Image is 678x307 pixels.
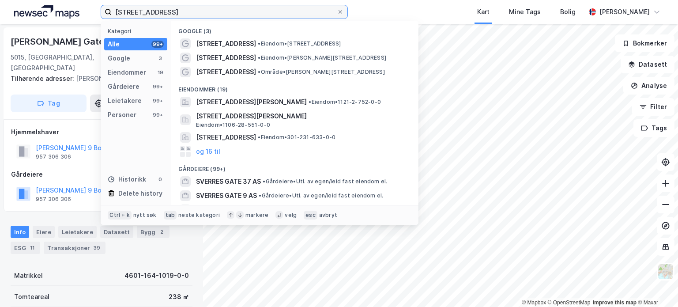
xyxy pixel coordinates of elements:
[522,299,546,306] a: Mapbox
[11,95,87,112] button: Tag
[258,54,260,61] span: •
[258,134,335,141] span: Eiendom • 301-231-633-0-0
[178,212,220,219] div: neste kategori
[319,212,337,219] div: avbryt
[108,39,120,49] div: Alle
[151,83,164,90] div: 99+
[151,97,164,104] div: 99+
[124,270,189,281] div: 4601-164-1019-0-0
[309,99,381,106] span: Eiendom • 1121-2-752-0-0
[151,41,164,48] div: 99+
[263,178,387,185] span: Gårdeiere • Utl. av egen/leid fast eiendom el.
[309,99,311,105] span: •
[634,265,678,307] iframe: Chat Widget
[112,5,337,19] input: Søk på adresse, matrikkel, gårdeiere, leietakere eller personer
[11,127,192,137] div: Hjemmelshaver
[245,212,268,219] div: markere
[108,53,130,64] div: Google
[196,53,256,63] span: [STREET_ADDRESS]
[196,146,220,157] button: og 16 til
[509,7,541,17] div: Mine Tags
[196,132,256,143] span: [STREET_ADDRESS]
[196,97,307,107] span: [STREET_ADDRESS][PERSON_NAME]
[196,121,270,129] span: Eiendom • 1106-28-551-0-0
[118,188,162,199] div: Delete history
[108,95,142,106] div: Leietakere
[259,192,261,199] span: •
[285,212,297,219] div: velg
[157,227,166,236] div: 2
[477,7,490,17] div: Kart
[171,21,418,37] div: Google (3)
[11,34,113,49] div: [PERSON_NAME] Gate 9
[196,190,257,201] span: SVERRES GATE 9 AS
[164,211,177,220] div: tab
[548,299,591,306] a: OpenStreetMap
[14,5,79,19] img: logo.a4113a55bc3d86da70a041830d287a7e.svg
[196,38,256,49] span: [STREET_ADDRESS]
[14,270,43,281] div: Matrikkel
[11,242,40,254] div: ESG
[258,68,260,75] span: •
[36,153,71,160] div: 957 306 306
[137,226,169,238] div: Bygg
[33,226,55,238] div: Eiere
[259,192,383,199] span: Gårdeiere • Utl. av egen/leid fast eiendom el.
[44,242,105,254] div: Transaksjoner
[615,34,674,52] button: Bokmerker
[258,40,260,47] span: •
[92,243,102,252] div: 39
[196,67,256,77] span: [STREET_ADDRESS]
[621,56,674,73] button: Datasett
[157,176,164,183] div: 0
[258,40,341,47] span: Eiendom • [STREET_ADDRESS]
[171,79,418,95] div: Eiendommer (19)
[157,69,164,76] div: 19
[11,73,185,84] div: [PERSON_NAME] Gate 9b
[11,226,29,238] div: Info
[258,68,384,76] span: Område • [PERSON_NAME][STREET_ADDRESS]
[634,265,678,307] div: Kontrollprogram for chat
[633,119,674,137] button: Tags
[36,196,71,203] div: 957 306 306
[304,211,317,220] div: esc
[14,292,49,302] div: Tomteareal
[100,226,133,238] div: Datasett
[560,7,576,17] div: Bolig
[133,212,157,219] div: nytt søk
[157,55,164,62] div: 3
[108,110,136,120] div: Personer
[108,28,167,34] div: Kategori
[28,243,37,252] div: 11
[108,81,139,92] div: Gårdeiere
[108,211,132,220] div: Ctrl + k
[108,67,146,78] div: Eiendommer
[196,176,261,187] span: SVERRES GATE 37 AS
[599,7,650,17] div: [PERSON_NAME]
[196,111,408,121] span: [STREET_ADDRESS][PERSON_NAME]
[151,111,164,118] div: 99+
[11,52,121,73] div: 5015, [GEOGRAPHIC_DATA], [GEOGRAPHIC_DATA]
[258,54,386,61] span: Eiendom • [PERSON_NAME][STREET_ADDRESS]
[171,159,418,174] div: Gårdeiere (99+)
[196,205,271,215] span: ROSENBORG GATE 12 AS
[169,292,189,302] div: 238 ㎡
[593,299,637,306] a: Improve this map
[11,75,76,82] span: Tilhørende adresser:
[258,134,260,140] span: •
[263,178,265,185] span: •
[632,98,674,116] button: Filter
[657,263,674,280] img: Z
[108,174,146,185] div: Historikk
[623,77,674,95] button: Analyse
[11,169,192,180] div: Gårdeiere
[58,226,97,238] div: Leietakere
